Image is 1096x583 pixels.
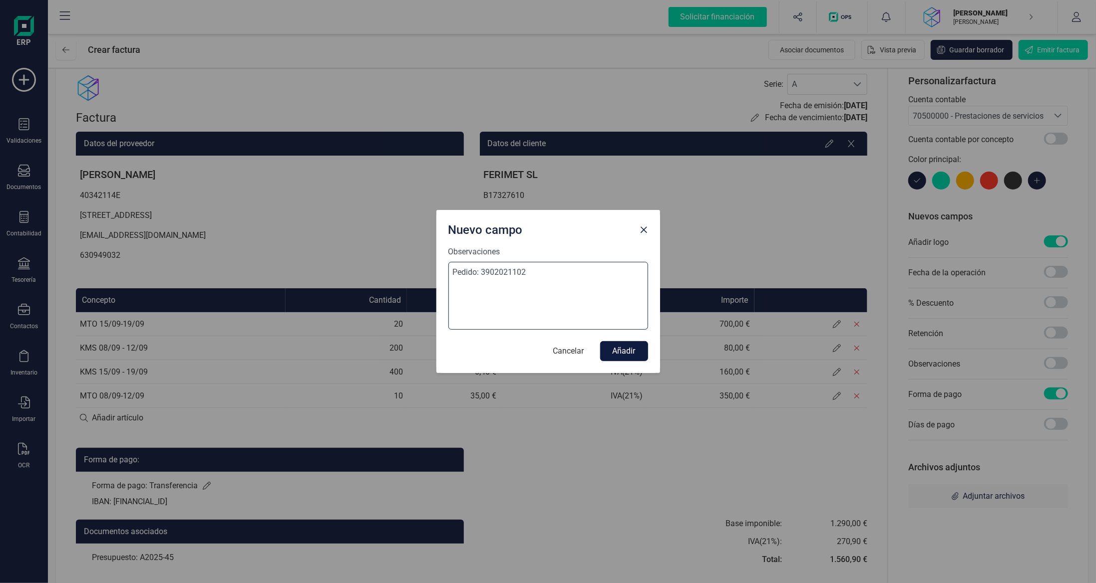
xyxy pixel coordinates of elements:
button: Close [636,222,652,238]
label: Observaciones [448,246,500,258]
button: Añadir [600,341,648,361]
button: Cancelar [543,341,594,361]
div: Nuevo campo [444,218,636,238]
textarea: Pedido: 3902021102 [448,262,648,330]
